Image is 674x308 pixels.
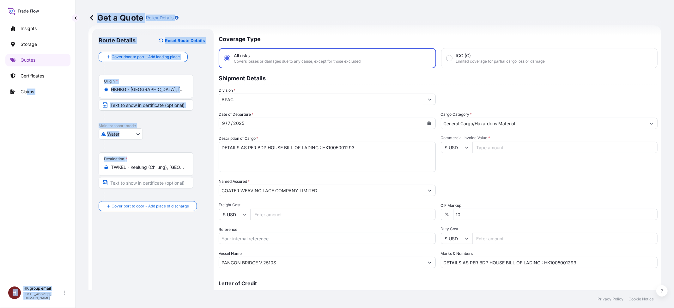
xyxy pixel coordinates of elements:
[441,250,473,257] label: Marks & Numbers
[424,118,434,128] button: Calendar
[441,202,462,209] label: CIF Markup
[233,120,245,127] div: year,
[598,297,623,302] a: Privacy Policy
[219,68,658,87] p: Shipment Details
[441,135,658,140] span: Commercial Invoice Value
[219,111,253,118] span: Date of Departure
[250,209,436,220] input: Enter amount
[5,38,70,51] a: Storage
[21,89,34,95] p: Claims
[441,257,658,268] input: Number1, number2,...
[21,41,37,47] p: Storage
[99,123,207,128] p: Main transport mode
[99,37,136,44] p: Route Details
[5,85,70,98] a: Claims
[112,54,180,60] span: Cover door to port - Add loading place
[219,135,258,142] label: Description of Cargo
[99,52,188,62] button: Cover door to port - Add loading place
[219,226,237,233] label: Reference
[219,178,250,185] label: Named Assured
[88,13,143,23] p: Get a Quote
[21,57,35,63] p: Quotes
[456,59,545,64] span: Limited coverage for partial cargo loss or damage
[424,94,435,105] button: Show suggestions
[441,111,472,118] label: Cargo Category
[646,118,657,129] button: Show suggestions
[219,257,424,268] input: Type to search vessel name or IMO
[219,202,436,207] span: Freight Cost
[231,120,233,127] div: /
[446,55,452,61] input: ICC (C)Limited coverage for partial cargo loss or damage
[99,177,193,188] input: Text to appear on certificate
[424,185,435,196] button: Show suggestions
[146,15,173,21] p: Policy Details
[234,52,250,59] span: All risks
[424,257,435,268] button: Show suggestions
[219,185,424,196] input: Full name
[112,203,189,209] span: Cover port to door - Add place of discharge
[227,120,231,127] div: day,
[219,250,242,257] label: Vessel Name
[165,37,205,44] p: Reset Route Details
[99,99,193,111] input: Text to appear on certificate
[21,25,37,32] p: Insights
[107,131,119,137] span: Water
[472,233,658,244] input: Enter amount
[104,79,118,84] div: Origin
[219,87,235,94] label: Division
[5,54,70,66] a: Quotes
[111,86,185,93] input: Origin
[219,29,658,48] p: Coverage Type
[222,120,226,127] div: month,
[23,286,63,291] p: HK group email
[453,209,658,220] input: Enter percentage
[226,120,227,127] div: /
[219,281,658,286] p: Letter of Credit
[219,233,436,244] input: Your internal reference
[5,22,70,35] a: Insights
[99,128,143,140] button: Select transport
[441,118,646,129] input: Select a commodity type
[104,157,127,162] div: Destination
[441,226,658,231] span: Duty Cost
[628,297,654,302] a: Cookie Notice
[5,70,70,82] a: Certificates
[456,52,471,59] span: ICC (C)
[111,164,185,170] input: Destination
[441,209,453,220] div: %
[224,55,230,61] input: All risksCovers losses or damages due to any cause, except for those excluded
[234,59,361,64] span: Covers losses or damages due to any cause, except for those excluded
[13,290,17,296] span: H
[156,35,207,46] button: Reset Route Details
[99,201,197,211] button: Cover port to door - Add place of discharge
[23,292,63,300] p: [EMAIL_ADDRESS][DOMAIN_NAME]
[219,94,424,105] input: Type to search division
[472,142,658,153] input: Type amount
[219,142,436,172] textarea: DETAILS AS PER BDP HOUSE BILL OF LADING : HK1005001293
[21,73,44,79] p: Certificates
